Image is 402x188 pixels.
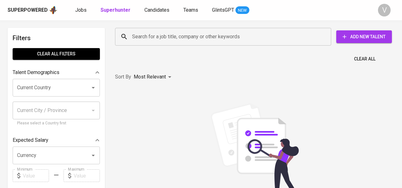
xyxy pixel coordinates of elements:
b: Superhunter [100,7,131,13]
p: Most Relevant [134,73,166,81]
a: Jobs [75,6,88,14]
button: Add New Talent [336,30,392,43]
span: Clear All filters [18,50,95,58]
p: Sort By [115,73,131,81]
div: Expected Salary [13,134,100,147]
input: Value [23,169,49,182]
div: Superpowered [8,7,48,14]
button: Clear All filters [13,48,100,60]
a: Superpoweredapp logo [8,5,58,15]
h6: Filters [13,33,100,43]
a: Superhunter [100,6,132,14]
span: GlintsGPT [212,7,234,13]
span: NEW [235,7,249,14]
button: Open [89,83,98,92]
a: Teams [183,6,199,14]
a: GlintsGPT NEW [212,6,249,14]
div: V [378,4,391,16]
p: Talent Demographics [13,69,59,76]
p: Please select a Country first [17,120,95,127]
span: Teams [183,7,198,13]
div: Most Relevant [134,71,174,83]
img: app logo [49,5,58,15]
p: Expected Salary [13,136,48,144]
span: Clear All [354,55,375,63]
button: Open [89,151,98,160]
div: Talent Demographics [13,66,100,79]
span: Candidates [144,7,169,13]
input: Value [74,169,100,182]
a: Candidates [144,6,171,14]
button: Clear All [351,53,378,65]
span: Add New Talent [341,33,387,41]
span: Jobs [75,7,87,13]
